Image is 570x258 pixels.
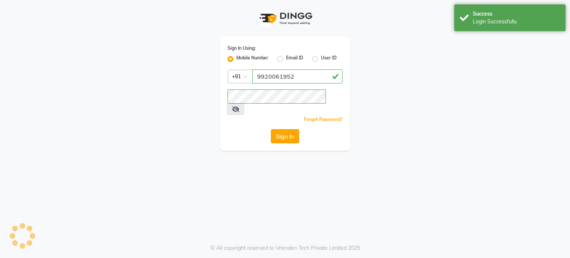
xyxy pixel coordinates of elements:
[271,129,299,143] button: Sign In
[236,55,268,63] label: Mobile Number
[304,117,343,122] a: Forgot Password?
[473,10,560,18] div: Success
[473,18,560,26] div: Login Successfully.
[255,7,315,29] img: logo1.svg
[286,55,303,63] label: Email ID
[227,89,326,104] input: Username
[321,55,337,63] label: User ID
[252,69,343,84] input: Username
[227,45,256,52] label: Sign In Using:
